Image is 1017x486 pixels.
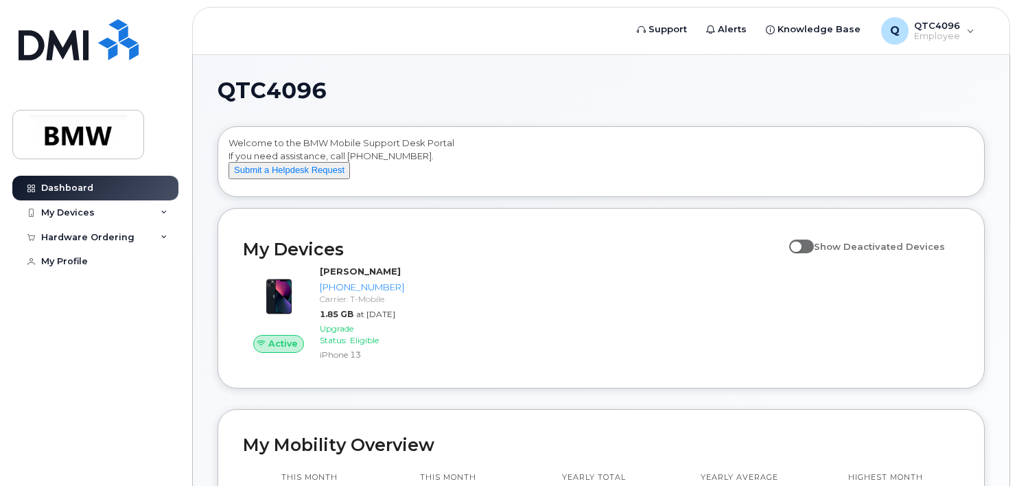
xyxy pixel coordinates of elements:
h2: My Devices [243,239,782,259]
img: image20231002-3703462-1ig824h.jpeg [254,272,303,321]
p: This month [270,472,349,483]
span: QTC4096 [218,80,327,101]
span: Show Deactivated Devices [814,241,945,252]
p: Yearly average [695,472,784,483]
span: Upgrade Status: [320,323,353,345]
div: Carrier: T-Mobile [320,293,404,305]
strong: [PERSON_NAME] [320,266,401,277]
p: Highest month [839,472,933,483]
p: Yearly total [547,472,641,483]
input: Show Deactivated Devices [789,233,800,244]
span: Active [268,337,298,350]
span: at [DATE] [356,309,395,319]
button: Submit a Helpdesk Request [229,162,350,179]
span: 1.85 GB [320,309,353,319]
span: Eligible [350,335,379,345]
a: Active[PERSON_NAME][PHONE_NUMBER]Carrier: T-Mobile1.85 GBat [DATE]Upgrade Status:EligibleiPhone 13 [243,265,410,363]
a: Submit a Helpdesk Request [229,164,350,175]
h2: My Mobility Overview [243,435,959,455]
div: iPhone 13 [320,349,404,360]
p: This month [404,472,493,483]
div: Welcome to the BMW Mobile Support Desk Portal If you need assistance, call [PHONE_NUMBER]. [229,137,974,192]
div: [PHONE_NUMBER] [320,281,404,294]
